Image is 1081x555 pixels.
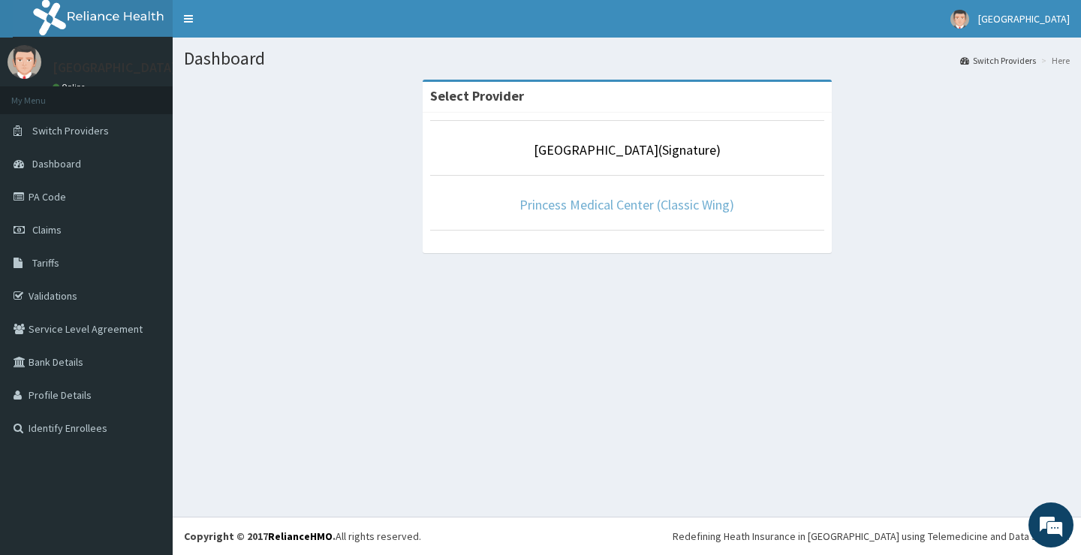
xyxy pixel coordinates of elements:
img: d_794563401_company_1708531726252_794563401 [28,75,61,113]
a: Princess Medical Center (Classic Wing) [519,196,734,213]
textarea: Type your message and hit 'Enter' [8,384,286,436]
footer: All rights reserved. [173,517,1081,555]
p: [GEOGRAPHIC_DATA] [53,61,176,74]
div: Redefining Heath Insurance in [GEOGRAPHIC_DATA] using Telemedicine and Data Science! [673,529,1070,544]
span: Tariffs [32,256,59,270]
div: Minimize live chat window [246,8,282,44]
span: [GEOGRAPHIC_DATA] [978,12,1070,26]
span: Claims [32,223,62,237]
span: Dashboard [32,157,81,170]
span: Switch Providers [32,124,109,137]
span: We're online! [87,176,207,327]
img: User Image [8,45,41,79]
strong: Select Provider [430,87,524,104]
a: RelianceHMO [268,529,333,543]
img: User Image [950,10,969,29]
div: Chat with us now [78,84,252,104]
a: Online [53,82,89,92]
li: Here [1037,54,1070,67]
a: [GEOGRAPHIC_DATA](Signature) [534,141,721,158]
h1: Dashboard [184,49,1070,68]
strong: Copyright © 2017 . [184,529,336,543]
a: Switch Providers [960,54,1036,67]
